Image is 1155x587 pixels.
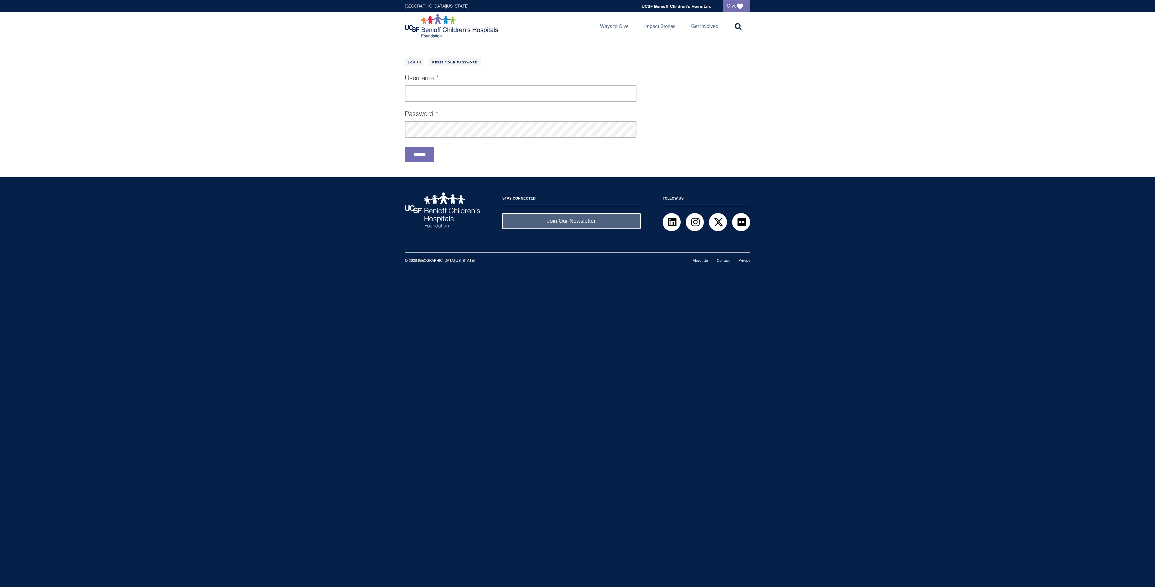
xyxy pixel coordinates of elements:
[405,14,500,38] img: Logo for UCSF Benioff Children's Hospitals Foundation
[405,75,439,82] label: Username
[686,12,723,39] a: Get Involved
[693,259,708,263] a: About Us
[738,259,750,263] a: Privacy
[642,4,711,9] a: UCSF Benioff Children's Hospitals
[405,58,424,66] a: Log in
[502,192,641,207] h2: Stay Connected
[429,58,481,66] a: Reset your password
[405,111,438,118] label: Password
[639,12,680,39] a: Impact Stories
[405,259,475,263] small: © 2025 [GEOGRAPHIC_DATA][US_STATE]
[723,0,750,12] a: Give
[502,213,641,229] a: Join Our Newsletter
[405,4,468,8] a: [GEOGRAPHIC_DATA][US_STATE]
[405,192,480,228] img: UCSF Benioff Children's Hospitals
[663,192,750,207] h2: Follow Us
[595,12,633,39] a: Ways to Give
[717,259,730,263] a: Contact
